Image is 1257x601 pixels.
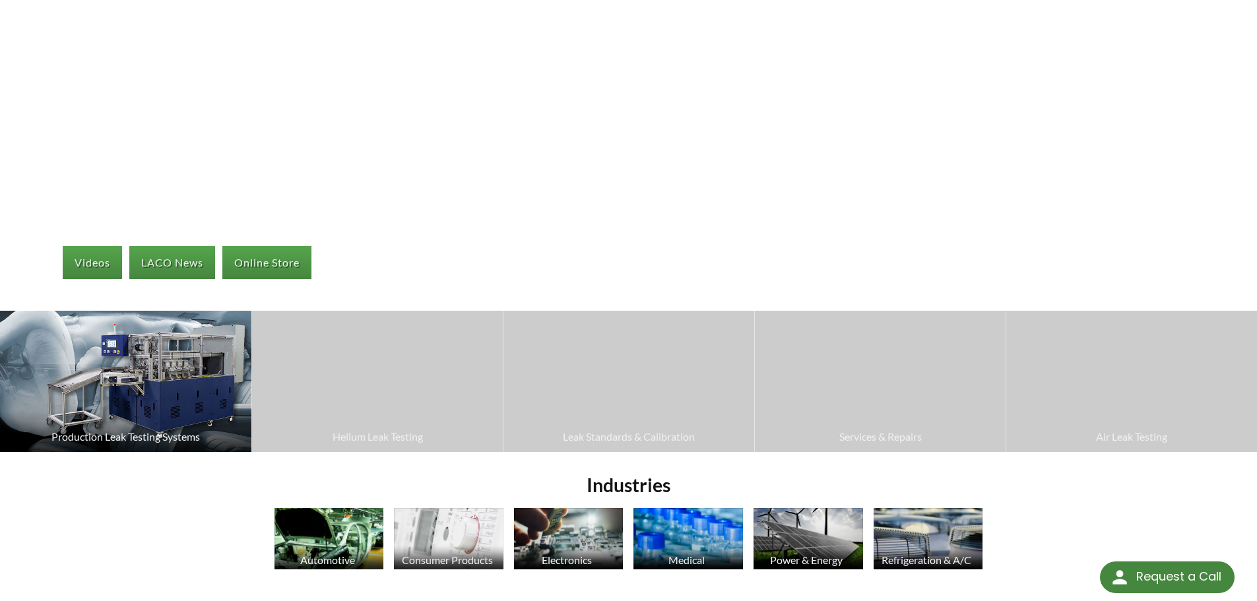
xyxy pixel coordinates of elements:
div: Automotive [273,554,383,566]
h2: Industries [269,473,988,497]
img: round button [1109,567,1130,588]
div: Medical [631,554,742,566]
a: Automotive Automotive Industry image [274,508,384,573]
img: Electronics image [514,508,624,569]
a: Helium Leak Testing [252,311,503,451]
div: Consumer Products [392,554,502,566]
a: Air Leak Testing [1006,311,1257,451]
div: Electronics [512,554,622,566]
span: Leak Standards & Calibration [510,428,748,445]
div: Power & Energy [752,554,862,566]
a: Videos [63,246,122,279]
a: Refrigeration & A/C HVAC Products image [874,508,983,573]
img: Consumer Products image [394,508,503,569]
a: Consumer Products Consumer Products image [394,508,503,573]
img: Medicine Bottle image [633,508,743,569]
img: Automotive Industry image [274,508,384,569]
span: Services & Repairs [761,428,999,445]
a: Power & Energy Solar Panels image [754,508,863,573]
a: Services & Repairs [755,311,1006,451]
a: LACO News [129,246,215,279]
span: Air Leak Testing [1013,428,1250,445]
img: Solar Panels image [754,508,863,569]
a: Online Store [222,246,311,279]
a: Medical Medicine Bottle image [633,508,743,573]
img: HVAC Products image [874,508,983,569]
a: Electronics Electronics image [514,508,624,573]
span: Production Leak Testing Systems [7,428,245,445]
div: Request a Call [1100,561,1235,593]
a: Leak Standards & Calibration [503,311,754,451]
div: Request a Call [1136,561,1221,592]
div: Refrigeration & A/C [872,554,982,566]
span: Helium Leak Testing [259,428,496,445]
